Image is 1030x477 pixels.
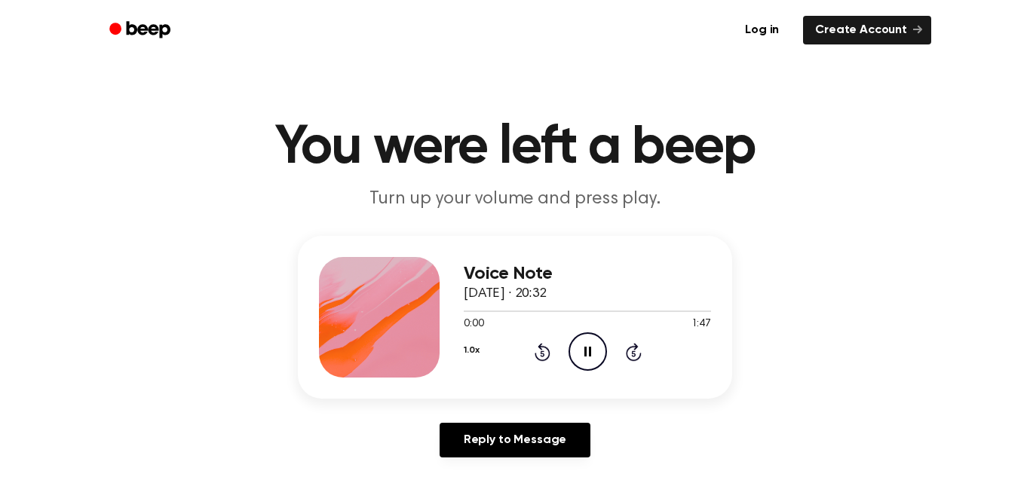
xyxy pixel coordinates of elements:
[803,16,931,44] a: Create Account
[225,187,805,212] p: Turn up your volume and press play.
[464,264,711,284] h3: Voice Note
[691,316,711,332] span: 1:47
[464,287,547,301] span: [DATE] · 20:32
[730,13,794,47] a: Log in
[464,316,483,332] span: 0:00
[129,121,901,175] h1: You were left a beep
[99,16,184,45] a: Beep
[464,338,479,363] button: 1.0x
[440,423,590,457] a: Reply to Message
